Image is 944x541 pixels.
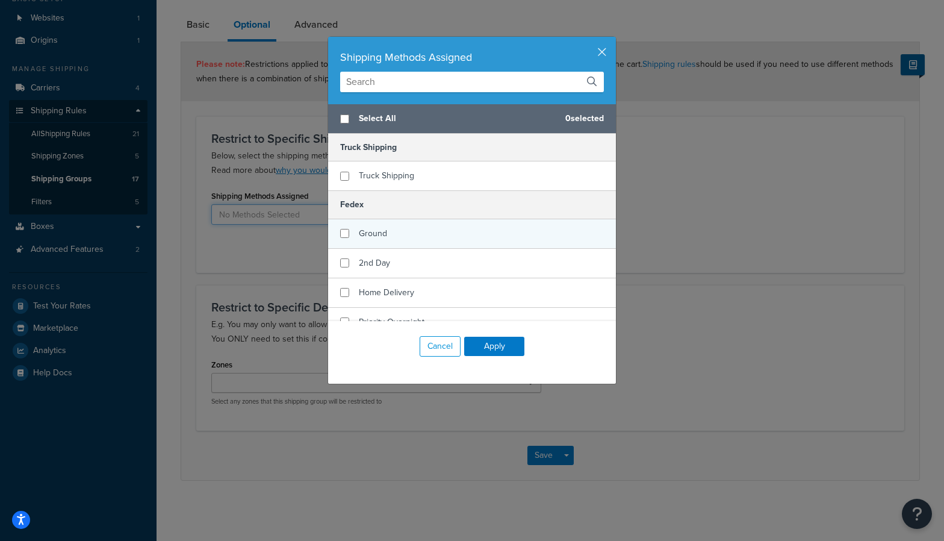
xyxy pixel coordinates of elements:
[359,257,390,269] span: 2nd Day
[328,134,616,161] h5: Truck Shipping
[328,104,616,134] div: 0 selected
[359,316,424,328] span: Priority Overnight
[464,337,524,356] button: Apply
[359,110,556,127] span: Select All
[340,49,604,66] div: Shipping Methods Assigned
[328,190,616,219] h5: Fedex
[359,169,414,182] span: Truck Shipping
[359,286,414,299] span: Home Delivery
[340,72,604,92] input: Search
[420,336,461,357] button: Cancel
[359,227,387,240] span: Ground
